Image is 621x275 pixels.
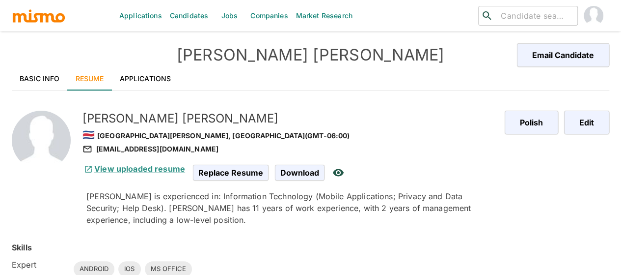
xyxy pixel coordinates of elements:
[118,264,140,274] span: IOS
[86,190,497,226] div: [PERSON_NAME] is experienced in: Information Technology (Mobile Applications; Privacy and Data Se...
[161,45,460,65] h4: [PERSON_NAME] [PERSON_NAME]
[82,129,95,141] span: 🇨🇷
[12,67,68,91] a: Basic Info
[193,165,269,181] span: Replace Resume
[505,111,558,134] button: Polish
[68,67,112,91] a: Resume
[82,126,497,143] div: [GEOGRAPHIC_DATA][PERSON_NAME], [GEOGRAPHIC_DATA] (GMT-06:00)
[12,242,32,253] h6: Skills
[584,6,603,26] img: Maia Reyes
[82,143,497,155] div: [EMAIL_ADDRESS][DOMAIN_NAME]
[82,164,185,174] a: View uploaded resume
[12,111,71,170] img: 2Q==
[12,8,66,23] img: logo
[275,165,324,181] span: Download
[275,168,324,176] a: Download
[564,111,609,134] button: Edit
[517,43,609,67] button: Email Candidate
[82,111,497,126] h5: [PERSON_NAME] [PERSON_NAME]
[112,67,179,91] a: Applications
[145,264,192,274] span: MS OFFICE
[12,259,66,271] h6: Expert
[74,264,114,274] span: ANDROID
[497,9,573,23] input: Candidate search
